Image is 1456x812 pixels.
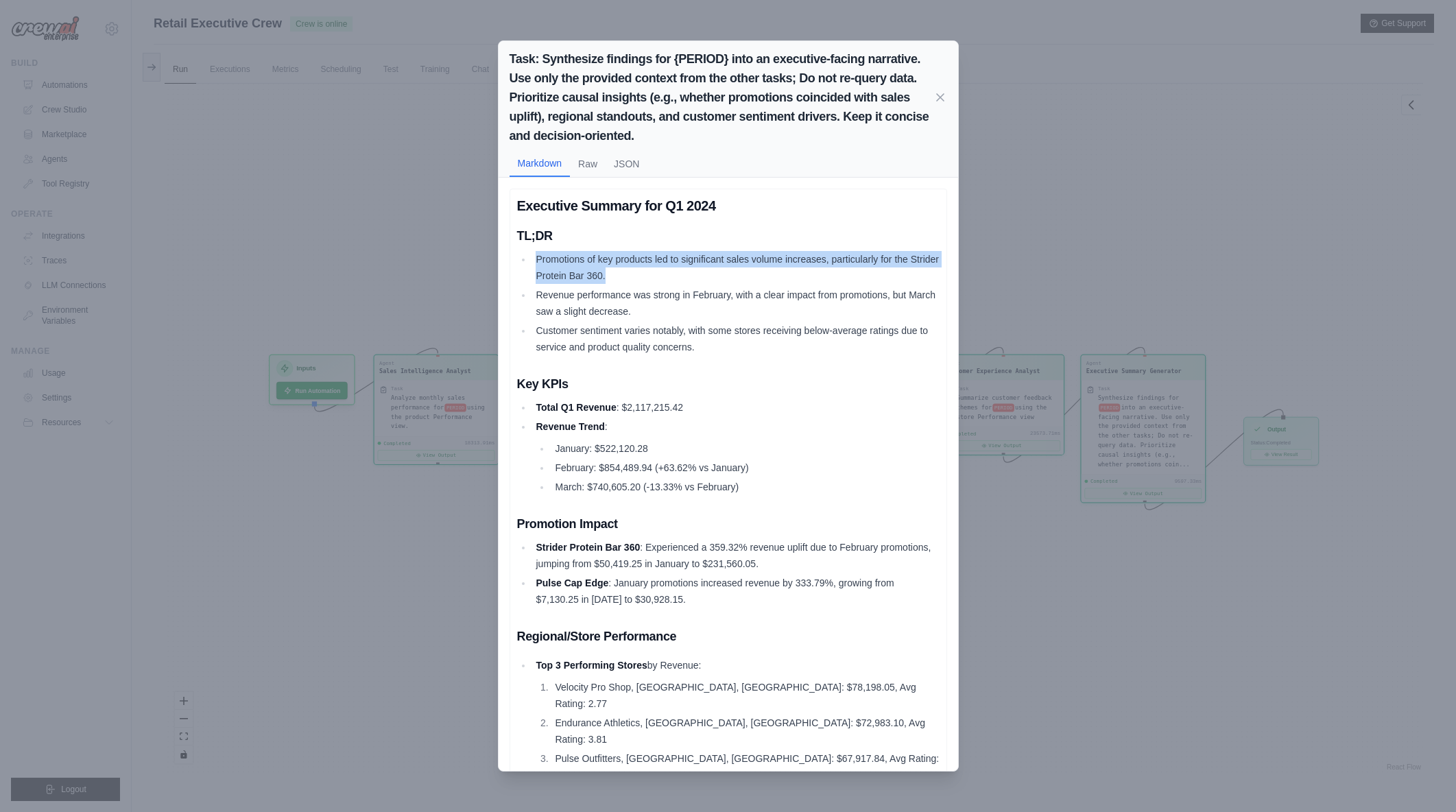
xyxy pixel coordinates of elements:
[510,49,933,145] h2: Task: Synthesize findings for {PERIOD} into an executive-facing narrative. Use only the provided ...
[517,627,940,646] h3: Regional/Store Performance
[551,440,939,457] li: January: $522,120.28
[532,539,940,572] li: : Experienced a 359.32% revenue uplift due to February promotions, jumping from $50,419.25 in Jan...
[532,287,940,320] li: Revenue performance was strong in February, with a clear impact from promotions, but March saw a ...
[532,399,940,416] li: : $2,117,215.42
[517,514,940,534] h3: Promotion Impact
[551,479,939,495] li: March: $740,605.20 (-13.33% vs February)
[536,402,616,413] strong: Total Q1 Revenue
[606,151,647,177] button: JSON
[517,226,940,246] h3: TL;DR
[536,657,939,673] p: by Revenue:
[532,251,940,284] li: Promotions of key products led to significant sales volume increases, particularly for the Stride...
[536,577,608,588] strong: Pulse Cap Edge
[551,459,939,476] li: February: $854,489.94 (+63.62% vs January)
[536,660,647,671] strong: Top 3 Performing Stores
[517,374,940,394] h3: Key KPIs
[517,196,940,215] h2: Executive Summary for Q1 2024
[536,421,604,432] strong: Revenue Trend
[510,151,571,177] button: Markdown
[570,151,606,177] button: Raw
[532,322,940,355] li: Customer sentiment varies notably, with some stores receiving below-average ratings due to servic...
[551,679,939,712] li: Velocity Pro Shop, [GEOGRAPHIC_DATA], [GEOGRAPHIC_DATA]: $78,198.05, Avg Rating: 2.77
[551,750,939,783] li: Pulse Outfitters, [GEOGRAPHIC_DATA], [GEOGRAPHIC_DATA]: $67,917.84, Avg Rating: 2.88
[551,715,939,748] li: Endurance Athletics, [GEOGRAPHIC_DATA], [GEOGRAPHIC_DATA]: $72,983.10, Avg Rating: 3.81
[532,418,940,495] li: :
[536,542,640,553] strong: Strider Protein Bar 360
[532,575,940,608] li: : January promotions increased revenue by 333.79%, growing from $7,130.25 in [DATE] to $30,928.15.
